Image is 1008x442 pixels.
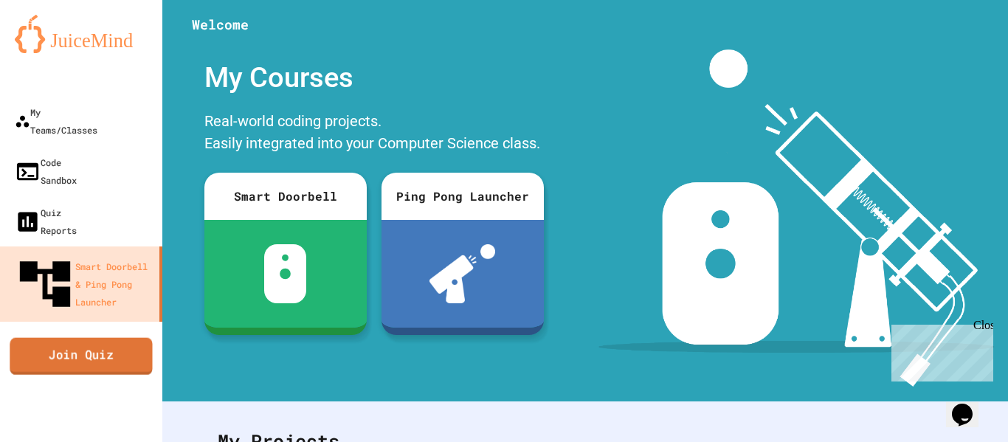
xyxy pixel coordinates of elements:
iframe: chat widget [886,319,993,381]
div: Real-world coding projects. Easily integrated into your Computer Science class. [197,106,551,162]
div: My Teams/Classes [15,103,97,139]
div: Ping Pong Launcher [382,173,544,220]
img: logo-orange.svg [15,15,148,53]
div: Smart Doorbell [204,173,367,220]
div: Smart Doorbell & Ping Pong Launcher [15,254,153,314]
div: My Courses [197,49,551,106]
div: Chat with us now!Close [6,6,102,94]
a: Join Quiz [10,337,152,374]
img: banner-image-my-projects.png [598,49,994,387]
iframe: chat widget [946,383,993,427]
div: Code Sandbox [15,153,77,189]
div: Quiz Reports [15,204,77,239]
img: ppl-with-ball.png [429,244,495,303]
img: sdb-white.svg [264,244,306,303]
